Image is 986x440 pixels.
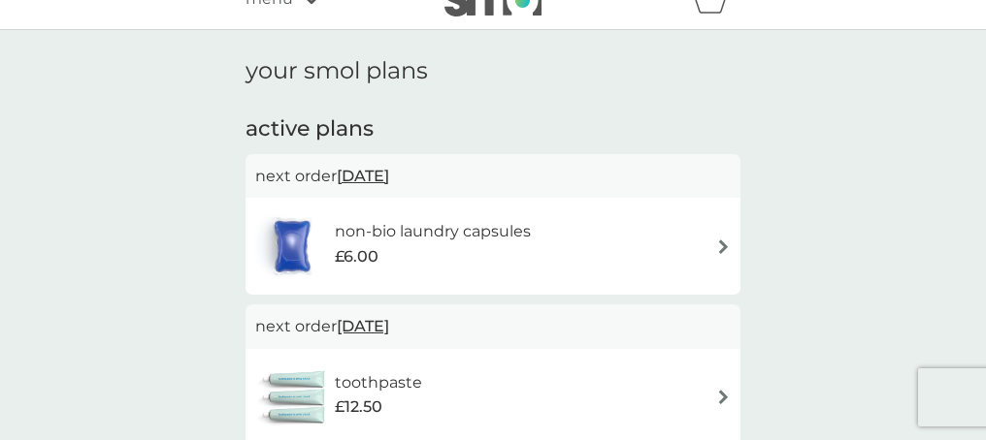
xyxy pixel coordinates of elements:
h1: your smol plans [246,57,740,85]
p: next order [255,164,731,189]
img: non-bio laundry capsules [255,212,329,280]
img: toothpaste [255,363,335,431]
h2: active plans [246,114,740,144]
h6: toothpaste [335,370,422,395]
img: arrow right [716,239,731,254]
span: £12.50 [335,394,382,420]
img: arrow right [716,390,731,404]
span: [DATE] [337,157,389,195]
h6: non-bio laundry capsules [335,219,531,244]
span: [DATE] [337,307,389,345]
p: next order [255,314,731,339]
span: £6.00 [335,244,378,269]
